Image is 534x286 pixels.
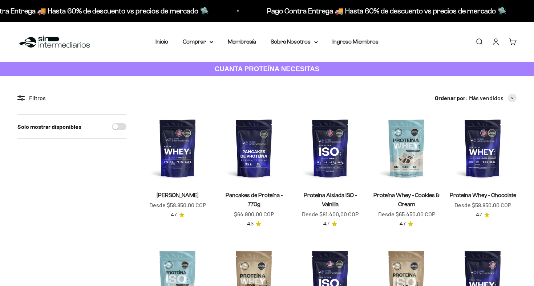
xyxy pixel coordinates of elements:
button: Más vendidos [469,93,517,103]
a: [PERSON_NAME] [157,192,199,198]
a: Ingreso Miembros [332,38,379,45]
a: Pancakes de Proteína - 770g [226,192,283,207]
label: Solo mostrar disponibles [17,122,81,131]
a: Inicio [155,38,168,45]
a: Proteína Aislada ISO - Vainilla [304,192,357,207]
a: 4.74.7 de 5.0 estrellas [323,220,337,228]
a: 4.74.7 de 5.0 estrellas [476,211,490,219]
summary: Comprar [183,37,213,46]
span: 4.7 [171,211,177,219]
span: Ordenar por: [435,93,468,103]
a: 4.34.3 de 5.0 estrellas [247,220,261,228]
span: 4.3 [247,220,254,228]
sale-price: Desde $81.400,00 COP [302,209,359,219]
sale-price: Desde $58.850,00 COP [454,200,511,210]
span: 4.7 [323,220,329,228]
span: Más vendidos [469,93,503,103]
a: Proteína Whey - Chocolate [450,192,516,198]
summary: Sobre Nosotros [271,37,318,46]
a: 4.74.7 de 5.0 estrellas [171,211,185,219]
div: Filtros [17,93,126,103]
sale-price: Desde $65.450,00 COP [378,209,435,219]
strong: CUANTA PROTEÍNA NECESITAS [215,65,320,73]
a: Proteína Whey - Cookies & Cream [373,192,440,207]
span: 4.7 [400,220,406,228]
span: 4.7 [476,211,482,219]
a: Membresía [228,38,256,45]
p: Pago Contra Entrega 🚚 Hasta 60% de descuento vs precios de mercado 🛸 [7,5,246,17]
sale-price: $64.900,00 COP [234,209,274,219]
a: 4.74.7 de 5.0 estrellas [400,220,413,228]
sale-price: Desde $58.850,00 COP [149,200,206,210]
